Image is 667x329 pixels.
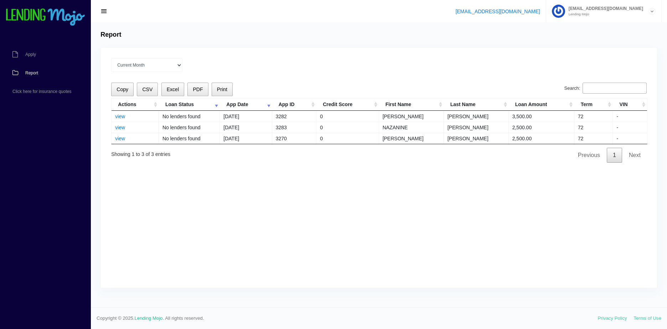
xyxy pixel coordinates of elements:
span: Report [25,71,38,75]
td: 3,500.00 [509,111,574,122]
th: Credit Score: activate to sort column ascending [316,98,379,111]
span: Excel [167,87,179,92]
button: CSV [137,83,158,96]
td: - [613,122,647,133]
td: - [613,111,647,122]
th: App Date: activate to sort column ascending [220,98,272,111]
td: No lenders found [159,111,220,122]
td: No lenders found [159,133,220,144]
small: Lending Mojo [565,12,643,16]
td: 72 [574,122,613,133]
a: Previous [572,148,606,163]
td: NAZANINE [379,122,444,133]
td: 72 [574,111,613,122]
img: Profile image [552,5,565,18]
span: Click here for insurance quotes [12,89,71,94]
td: [PERSON_NAME] [444,122,509,133]
div: Showing 1 to 3 of 3 entries [111,146,170,158]
button: Copy [111,83,134,96]
span: Copy [117,87,128,92]
a: [EMAIL_ADDRESS][DOMAIN_NAME] [455,9,540,14]
td: [DATE] [220,122,272,133]
td: - [613,133,647,144]
span: PDF [193,87,203,92]
td: [PERSON_NAME] [379,133,444,144]
th: First Name: activate to sort column ascending [379,98,444,111]
th: App ID: activate to sort column ascending [272,98,317,111]
td: 0 [316,133,379,144]
td: [DATE] [220,111,272,122]
td: 3270 [272,133,317,144]
th: Loan Amount: activate to sort column ascending [509,98,574,111]
td: 2,500.00 [509,133,574,144]
button: PDF [187,83,208,96]
img: logo-small.png [5,9,86,26]
a: Terms of Use [634,315,661,321]
th: Loan Status: activate to sort column ascending [159,98,220,111]
td: 3283 [272,122,317,133]
span: [EMAIL_ADDRESS][DOMAIN_NAME] [565,6,643,11]
td: 2,500.00 [509,122,574,133]
a: 1 [607,148,622,163]
td: [DATE] [220,133,272,144]
button: Print [212,83,233,96]
th: Term: activate to sort column ascending [574,98,613,111]
a: view [115,125,125,130]
a: view [115,114,125,119]
input: Search: [583,83,647,94]
td: 3282 [272,111,317,122]
td: [PERSON_NAME] [379,111,444,122]
td: [PERSON_NAME] [444,111,509,122]
th: VIN: activate to sort column ascending [613,98,647,111]
th: Actions: activate to sort column ascending [112,98,159,111]
a: view [115,136,125,141]
span: Copyright © 2025. . All rights reserved. [97,315,598,322]
a: Lending Mojo [135,315,163,321]
a: Privacy Policy [598,315,627,321]
a: Next [623,148,647,163]
td: 0 [316,122,379,133]
td: [PERSON_NAME] [444,133,509,144]
h4: Report [100,31,121,39]
td: No lenders found [159,122,220,133]
label: Search: [564,83,647,94]
span: Apply [25,52,36,57]
th: Last Name: activate to sort column ascending [444,98,509,111]
td: 72 [574,133,613,144]
span: Print [217,87,227,92]
button: Excel [161,83,185,96]
span: CSV [142,87,152,92]
td: 0 [316,111,379,122]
